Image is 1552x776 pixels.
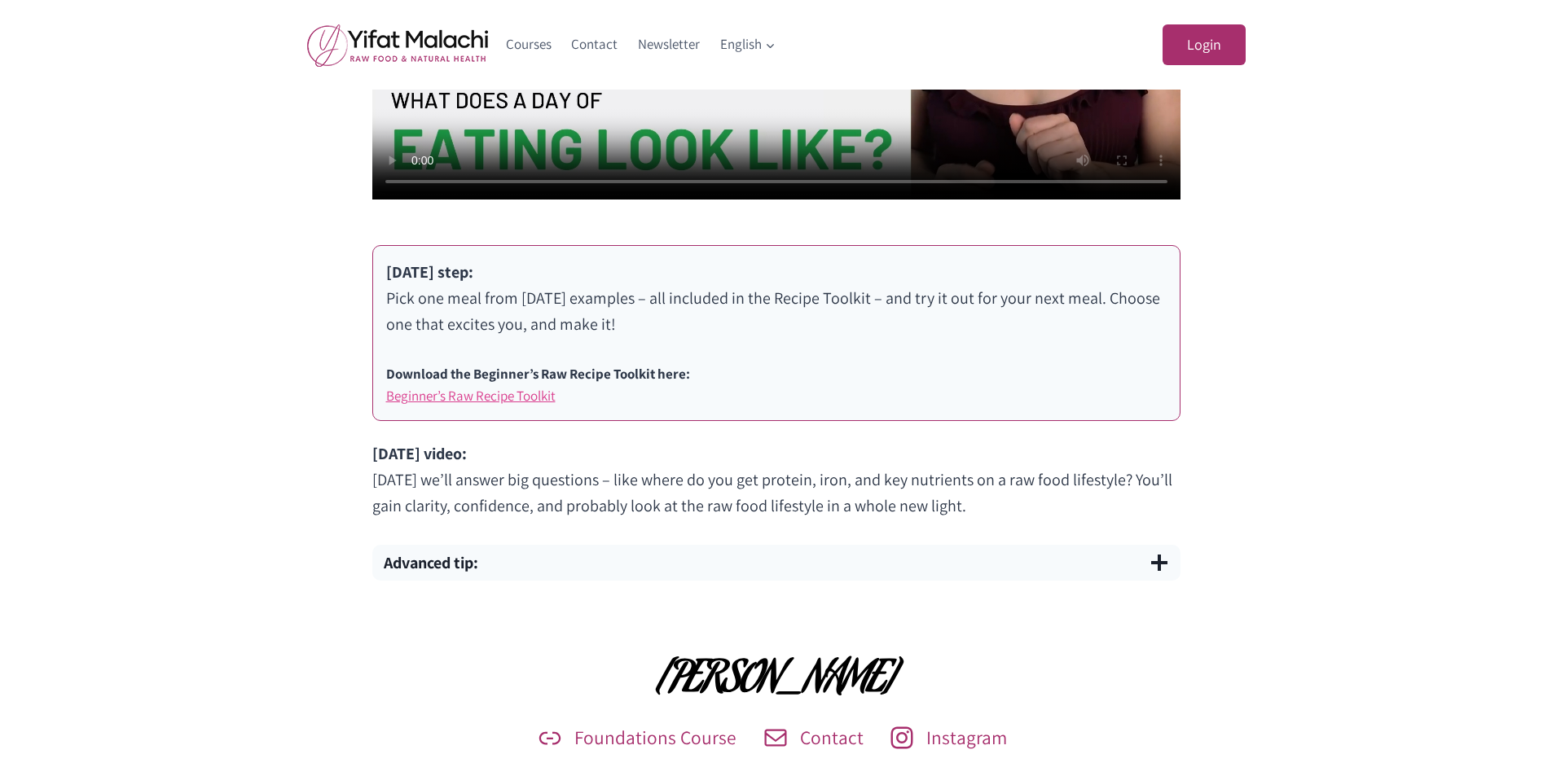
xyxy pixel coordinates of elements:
strong: [DATE] step: [386,261,473,283]
p: Pick one meal from [DATE] examples – all included in the Recipe Toolkit – and try it out for your... [386,259,1167,337]
a: Beginner’s Raw Recipe Toolkit [386,387,556,405]
a: Login [1163,24,1246,66]
strong: [DATE] video: [372,443,467,464]
a: Contact [761,723,873,752]
a: Instagram [887,723,1016,752]
button: Advanced tip: [372,545,1180,581]
nav: Primary Navigation [496,25,786,64]
a: Newsletter [628,25,710,64]
a: Contact [561,25,628,64]
button: Child menu of English [710,25,785,64]
a: Courses [496,25,562,64]
a: Foundations Course [535,723,745,752]
img: yifat_logo41_en.png [307,24,488,67]
strong: Advanced tip: [384,552,478,573]
b: Download the Beginner’s Raw Recipe Toolkit here: [386,365,690,383]
p: [DATE] we’ll answer big questions – like where do you get protein, iron, and key nutrients on a r... [372,441,1180,519]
